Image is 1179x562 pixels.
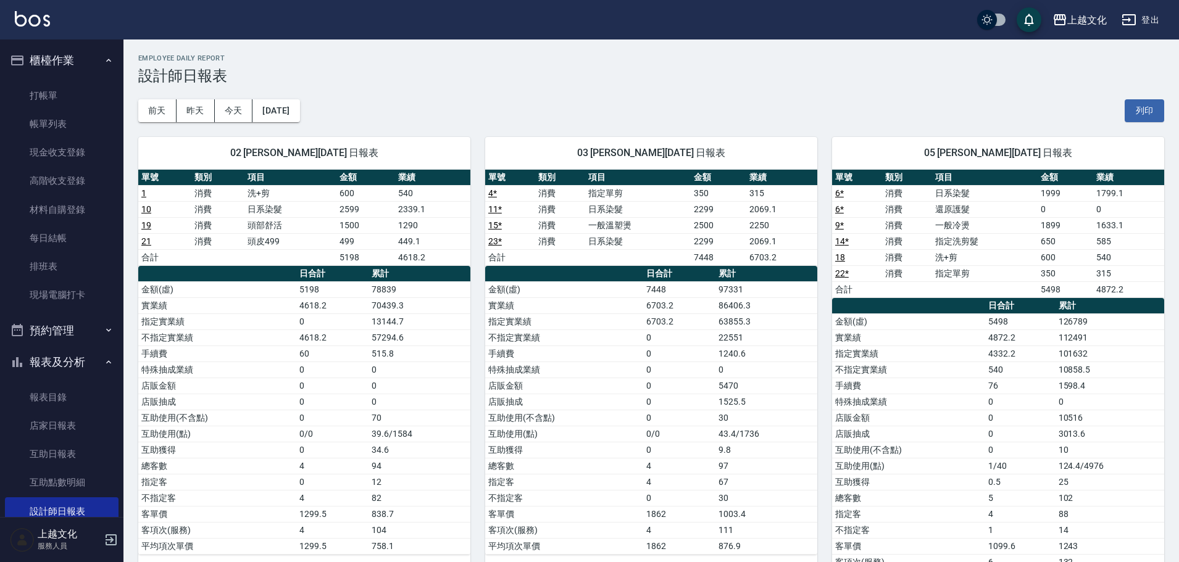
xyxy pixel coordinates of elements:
td: 指定實業績 [485,313,643,329]
td: 6703.2 [643,297,715,313]
td: 實業績 [832,329,985,345]
td: 1/40 [985,458,1055,474]
td: 金額(虛) [138,281,296,297]
td: 2500 [691,217,746,233]
button: 報表及分析 [5,346,119,378]
td: 0 [985,442,1055,458]
table: a dense table [485,266,817,555]
td: 店販抽成 [485,394,643,410]
th: 項目 [585,170,691,186]
button: 上越文化 [1048,7,1112,33]
td: 平均項次單價 [138,538,296,554]
a: 材料自購登錄 [5,196,119,224]
td: 指定實業績 [832,345,985,362]
button: 今天 [215,99,253,122]
td: 1862 [643,538,715,554]
td: 2069.1 [746,233,817,249]
td: 頭皮499 [244,233,336,249]
td: 111 [715,522,817,538]
a: 18 [835,252,845,262]
button: 櫃檯作業 [5,44,119,76]
td: 0 [643,345,715,362]
th: 金額 [336,170,395,186]
a: 現金收支登錄 [5,138,119,167]
td: 1633.1 [1093,217,1164,233]
td: 消費 [535,185,585,201]
td: 6703.2 [746,249,817,265]
td: 0/0 [643,426,715,442]
td: 互助獲得 [832,474,985,490]
td: 4 [296,458,369,474]
td: 店販金額 [485,378,643,394]
td: 0 [643,410,715,426]
button: 前天 [138,99,177,122]
td: 互助使用(不含點) [485,410,643,426]
td: 30 [715,410,817,426]
td: 12 [369,474,470,490]
a: 互助日報表 [5,440,119,468]
td: 0 [296,394,369,410]
td: 0 [985,426,1055,442]
td: 126789 [1056,313,1164,329]
td: 10858.5 [1056,362,1164,378]
td: 消費 [535,217,585,233]
td: 600 [336,185,395,201]
th: 單號 [485,170,535,186]
p: 服務人員 [38,540,101,552]
td: 特殊抽成業績 [138,362,296,378]
td: 5 [985,490,1055,506]
td: 76 [985,378,1055,394]
td: 消費 [535,201,585,217]
td: 0 [643,378,715,394]
th: 金額 [1038,170,1093,186]
td: 0 [296,442,369,458]
td: 1598.4 [1056,378,1164,394]
th: 日合計 [643,266,715,282]
td: 0 [643,490,715,506]
th: 類別 [191,170,244,186]
td: 0 [715,362,817,378]
td: 449.1 [395,233,470,249]
td: 4 [296,490,369,506]
a: 21 [141,236,151,246]
img: Logo [15,11,50,27]
td: 1899 [1038,217,1093,233]
td: 30 [715,490,817,506]
td: 不指定實業績 [485,329,643,345]
td: 10 [1056,442,1164,458]
td: 2299 [691,233,746,249]
td: 總客數 [832,490,985,506]
td: 22551 [715,329,817,345]
td: 2299 [691,201,746,217]
td: 互助使用(不含點) [832,442,985,458]
td: 600 [1038,249,1093,265]
td: 0 [643,442,715,458]
td: 838.7 [369,506,470,522]
td: 63855.3 [715,313,817,329]
td: 指定單剪 [585,185,691,201]
span: 02 [PERSON_NAME][DATE] 日報表 [153,147,456,159]
td: 合計 [138,249,191,265]
button: 登出 [1117,9,1164,31]
td: 2599 [336,201,395,217]
td: 客單價 [485,506,643,522]
td: 39.6/1584 [369,426,470,442]
button: 昨天 [177,99,215,122]
td: 洗+剪 [244,185,336,201]
td: 4872.2 [985,329,1055,345]
td: 4618.2 [296,297,369,313]
td: 日系染髮 [585,201,691,217]
td: 日系染髮 [585,233,691,249]
td: 日系染髮 [244,201,336,217]
td: 14 [1056,522,1164,538]
td: 總客數 [485,458,643,474]
th: 業績 [395,170,470,186]
td: 350 [1038,265,1093,281]
th: 累計 [715,266,817,282]
td: 4618.2 [296,329,369,345]
td: 1 [985,522,1055,538]
td: 消費 [882,233,932,249]
td: 4618.2 [395,249,470,265]
td: 70 [369,410,470,426]
td: 4 [643,522,715,538]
